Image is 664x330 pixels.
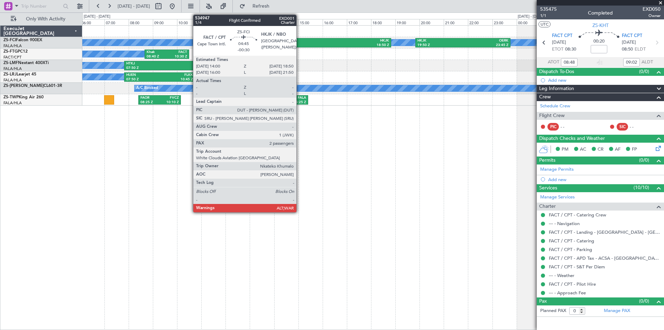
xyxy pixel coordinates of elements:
[3,66,22,71] a: FALA/HLA
[126,61,173,66] div: HTKJ
[518,14,544,20] div: [DATE] - [DATE]
[630,124,645,130] div: - -
[539,135,605,143] span: Dispatch Checks and Weather
[147,54,167,59] div: 08:40 Z
[3,72,17,77] span: ZS-LRJ
[623,58,640,66] input: --:--
[3,95,44,99] a: ZS-TWPKing Air 260
[552,39,566,46] span: [DATE]
[173,66,219,71] div: 11:50 Z
[173,61,219,66] div: FALA
[539,112,565,120] span: Flight Crew
[588,9,613,17] div: Completed
[540,166,574,173] a: Manage Permits
[233,77,252,82] div: 13:10 Z
[634,184,649,191] span: (10/10)
[126,73,159,78] div: HUEN
[549,247,592,252] a: FACT / CPT - Parking
[548,77,661,83] div: Add new
[3,38,16,42] span: ZS-FCI
[549,264,605,270] a: FACT / CPT - S&T Per Diem
[562,146,569,153] span: PM
[347,19,371,25] div: 17:00
[298,19,323,25] div: 15:00
[276,43,333,48] div: 14:00 Z
[419,19,444,25] div: 20:00
[604,307,630,314] a: Manage PAX
[549,290,586,296] a: --- - Approach Fee
[104,19,129,25] div: 07:00
[549,255,661,261] a: FACT / CPT - APD Tax - ACSA - [GEOGRAPHIC_DATA] International FACT / CPT
[140,96,160,100] div: FAOR
[3,50,18,54] span: ZS-FTG
[250,19,274,25] div: 13:00
[371,19,395,25] div: 18:00
[639,68,649,75] span: (0/0)
[3,72,36,77] a: ZS-LRJLearjet 45
[540,103,570,110] a: Schedule Crew
[215,77,233,82] div: 11:30 Z
[540,307,566,314] label: Planned PAX
[622,46,633,53] span: 08:50
[492,19,517,25] div: 23:00
[332,43,389,48] div: 18:50 Z
[617,123,628,131] div: SIC
[539,157,555,164] span: Permits
[160,77,193,82] div: 10:45 Z
[201,19,225,25] div: 11:00
[3,50,28,54] a: ZS-FTGPC12
[561,124,576,130] div: - -
[274,19,298,25] div: 14:00
[598,146,603,153] span: CR
[539,85,574,93] span: Leg Information
[140,100,160,105] div: 08:25 Z
[118,3,150,9] span: [DATE] - [DATE]
[632,146,637,153] span: FP
[8,14,75,25] button: Only With Activity
[126,66,173,71] div: 07:50 Z
[561,58,578,66] input: --:--
[286,96,306,100] div: FALA
[147,50,167,55] div: Khak
[167,50,187,55] div: FACT
[3,84,62,88] a: ZS-[PERSON_NAME]CL601-3R
[635,46,646,53] span: ELDT
[549,221,580,226] a: --- - Navigation
[592,22,609,29] span: ZS-KHT
[639,297,649,305] span: (0/0)
[417,38,463,43] div: HKJK
[622,33,642,39] span: FACT CPT
[236,1,278,12] button: Refresh
[153,19,177,25] div: 09:00
[129,19,153,25] div: 08:00
[565,46,576,53] span: 08:30
[552,33,572,39] span: FACT CPT
[126,77,159,82] div: 07:50 Z
[18,17,73,21] span: Only With Activity
[3,78,22,83] a: FALA/HLA
[332,38,389,43] div: HKJK
[395,19,419,25] div: 19:00
[247,4,276,9] span: Refresh
[580,146,586,153] span: AC
[167,54,187,59] div: 10:30 Z
[160,100,179,105] div: 10:10 Z
[3,61,18,65] span: ZS-LMF
[548,59,559,66] span: ATOT
[639,157,649,164] span: (0/0)
[539,297,547,305] span: Pax
[549,238,594,244] a: FACT / CPT - Catering
[84,14,110,20] div: [DATE] - [DATE]
[3,61,49,65] a: ZS-LMFNextant 400XTi
[266,96,286,100] div: FVCZ
[643,13,661,19] span: Owner
[3,43,22,48] a: FALA/HLA
[615,146,620,153] span: AF
[276,38,333,43] div: FACT
[266,100,286,105] div: 13:35 Z
[548,177,661,182] div: Add new
[517,19,541,25] div: 00:00
[539,203,556,211] span: Charter
[21,1,61,11] input: Trip Number
[215,73,233,78] div: FLKK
